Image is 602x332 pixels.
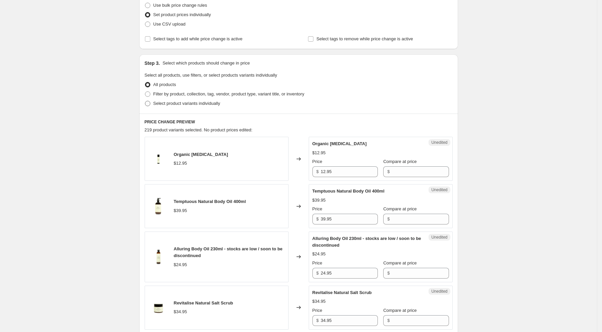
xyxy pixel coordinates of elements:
[162,60,250,67] p: Select which products should change in price
[312,290,372,295] span: Revitalise Natural Salt Scrub
[312,159,322,164] span: Price
[316,216,319,221] span: $
[153,3,207,8] span: Use bulk price change rules
[431,235,447,240] span: Unedited
[153,101,220,106] span: Select product variants individually
[174,261,187,268] div: $24.95
[145,119,453,125] h6: PRICE CHANGE PREVIEW
[312,197,326,204] div: $39.95
[148,149,168,169] img: WhiteSeedCollective_Denu_OrganicLipBalm_5gm_1_80x.png
[316,36,413,41] span: Select tags to remove while price change is active
[431,187,447,193] span: Unedited
[387,169,390,174] span: $
[312,189,385,194] span: Temptuous Natural Body Oil 400ml
[148,247,168,267] img: WhiteSeedCollective_Denu_AlluringBodyOil_230ml_1_80x.png
[153,36,243,41] span: Select tags to add while price change is active
[153,91,304,96] span: Filter by product, collection, tag, vendor, product type, variant title, or inventory
[431,289,447,294] span: Unedited
[312,236,421,248] span: Alluring Body Oil 230ml - stocks are low / soon to be discontinued
[174,207,187,214] div: $39.95
[145,127,253,132] span: 219 product variants selected. No product prices edited:
[312,141,367,146] span: Organic [MEDICAL_DATA]
[153,82,176,87] span: All products
[387,318,390,323] span: $
[387,271,390,276] span: $
[174,308,187,315] div: $34.95
[312,150,326,156] div: $12.95
[174,160,187,167] div: $12.95
[148,196,168,216] img: WhiteSeedCollective_Denu_TemptuousBodyOil_400ml_80x.png
[153,22,186,27] span: Use CSV upload
[316,318,319,323] span: $
[153,12,211,17] span: Set product prices individually
[431,140,447,145] span: Unedited
[174,152,228,157] span: Organic [MEDICAL_DATA]
[145,60,160,67] h2: Step 3.
[383,308,417,313] span: Compare at price
[383,206,417,211] span: Compare at price
[312,308,322,313] span: Price
[316,169,319,174] span: $
[312,298,326,305] div: $34.95
[145,73,277,78] span: Select all products, use filters, or select products variants individually
[174,199,246,204] span: Temptuous Natural Body Oil 400ml
[312,206,322,211] span: Price
[312,260,322,265] span: Price
[383,260,417,265] span: Compare at price
[312,251,326,257] div: $24.95
[174,246,283,258] span: Alluring Body Oil 230ml - stocks are low / soon to be discontinued
[383,159,417,164] span: Compare at price
[148,297,168,318] img: WhiteSeedCollective_Denu_RevitaliseSaltScrub_400gm_835e0864-5f95-415b-822d-d9f8a5b40336_80x.png
[316,271,319,276] span: $
[387,216,390,221] span: $
[174,300,233,305] span: Revitalise Natural Salt Scrub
